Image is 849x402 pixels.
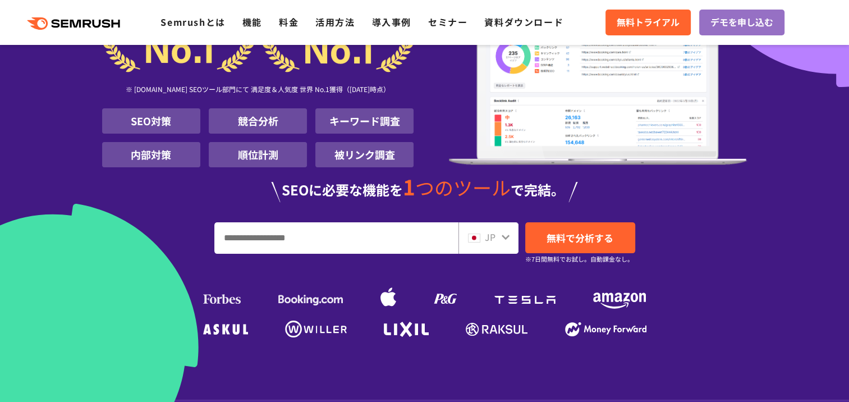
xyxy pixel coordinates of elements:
a: 機能 [242,15,262,29]
li: SEO対策 [102,108,200,134]
a: 導入事例 [372,15,411,29]
span: JP [485,230,495,244]
span: つのツール [415,173,511,201]
small: ※7日間無料でお試し。自動課金なし。 [525,254,634,264]
a: デモを申し込む [699,10,784,35]
a: Semrushとは [160,15,225,29]
li: 被リンク調査 [315,142,414,167]
a: セミナー [428,15,467,29]
span: で完結。 [511,180,565,199]
a: 料金 [279,15,299,29]
div: SEOに必要な機能を [102,176,747,202]
a: 無料トライアル [605,10,691,35]
span: 無料で分析する [547,231,613,245]
div: ※ [DOMAIN_NAME] SEOツール部門にて 満足度＆人気度 世界 No.1獲得（[DATE]時点） [102,72,414,108]
li: 競合分析 [209,108,307,134]
span: 1 [403,171,415,202]
li: 順位計測 [209,142,307,167]
li: キーワード調査 [315,108,414,134]
input: URL、キーワードを入力してください [215,223,458,253]
li: 内部対策 [102,142,200,167]
a: 活用方法 [315,15,355,29]
a: 無料で分析する [525,222,635,253]
span: デモを申し込む [710,15,773,30]
a: 資料ダウンロード [484,15,563,29]
span: 無料トライアル [617,15,680,30]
